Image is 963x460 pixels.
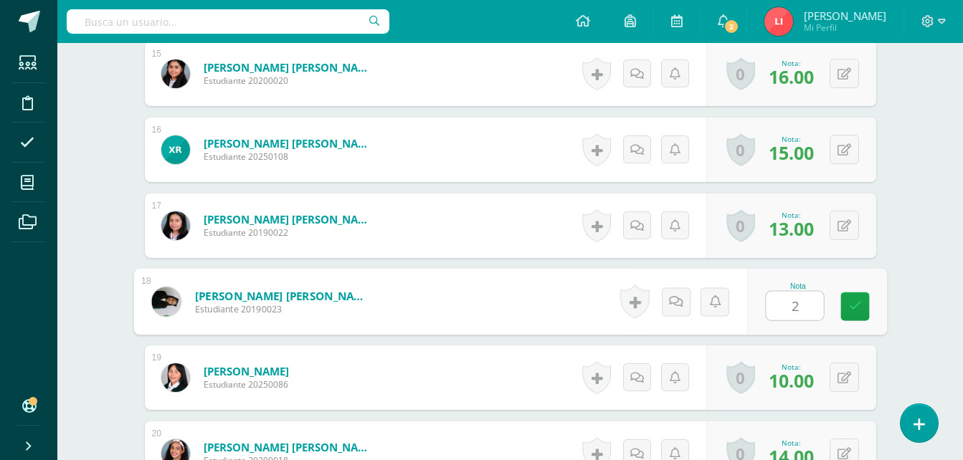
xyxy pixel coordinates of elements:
[67,9,389,34] input: Busca un usuario...
[151,287,181,316] img: e3d193e188004838d00b440824b99520.png
[194,288,371,303] a: [PERSON_NAME] [PERSON_NAME]
[204,440,376,454] a: [PERSON_NAME] [PERSON_NAME]
[204,226,376,239] span: Estudiante 20190022
[204,212,376,226] a: [PERSON_NAME] [PERSON_NAME]
[769,216,814,241] span: 13.00
[204,136,376,150] a: [PERSON_NAME] [PERSON_NAME]
[726,133,755,166] a: 0
[769,64,814,89] span: 16.00
[161,59,190,88] img: 7b53c3ce32d64dfa947902baf7c9571a.png
[726,209,755,242] a: 0
[724,19,739,34] span: 2
[726,361,755,394] a: 0
[204,75,376,87] span: Estudiante 20200020
[161,363,190,392] img: a0889020d6b226c0fe6ea7abef9eba11.png
[204,150,376,163] span: Estudiante 20250108
[764,7,793,36] img: 01dd2756ea9e2b981645035e79ba90e3.png
[804,9,886,23] span: [PERSON_NAME]
[204,60,376,75] a: [PERSON_NAME] [PERSON_NAME]
[161,135,190,164] img: 6331e45f2a57afa1b7e9c5398f595074.png
[769,134,814,144] div: Nota:
[769,368,814,393] span: 10.00
[204,378,289,390] span: Estudiante 20250086
[765,282,830,290] div: Nota
[769,362,814,372] div: Nota:
[769,140,814,165] span: 15.00
[204,364,289,378] a: [PERSON_NAME]
[769,58,814,68] div: Nota:
[726,57,755,90] a: 0
[769,438,814,448] div: Nota:
[804,21,886,34] span: Mi Perfil
[161,211,190,240] img: 4be3069de920b90259864b03a1502d80.png
[766,292,823,320] input: 0-20.0
[769,210,814,220] div: Nota:
[194,303,371,316] span: Estudiante 20190023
